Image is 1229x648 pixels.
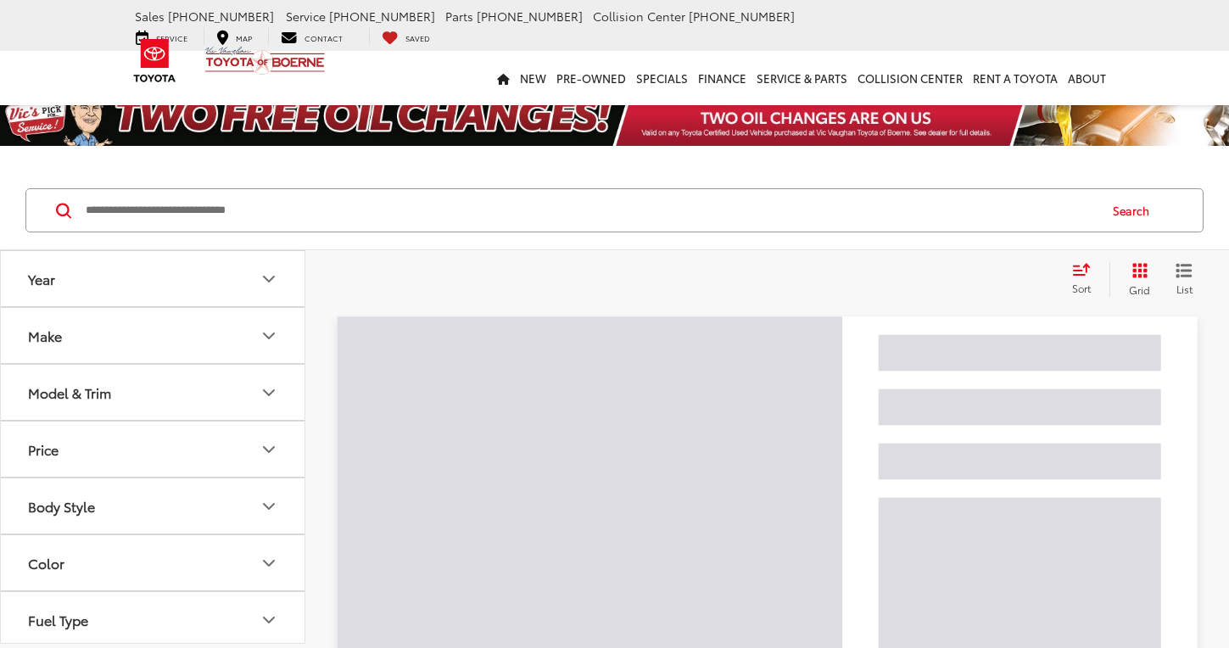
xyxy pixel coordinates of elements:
[693,51,751,105] a: Finance
[1163,262,1205,296] button: List View
[204,46,326,75] img: Vic Vaughan Toyota of Boerne
[751,51,852,105] a: Service & Parts: Opens in a new tab
[492,51,515,105] a: Home
[28,327,62,344] div: Make
[1097,189,1174,232] button: Search
[135,8,165,25] span: Sales
[968,51,1063,105] a: Rent a Toyota
[1,365,306,420] button: Model & TrimModel & Trim
[28,555,64,571] div: Color
[259,496,279,517] div: Body Style
[1063,51,1111,105] a: About
[123,33,187,88] img: Toyota
[268,28,355,45] a: Contact
[1109,262,1163,296] button: Grid View
[1129,282,1150,297] span: Grid
[28,271,55,287] div: Year
[631,51,693,105] a: Specials
[286,8,326,25] span: Service
[689,8,795,25] span: [PHONE_NUMBER]
[1,251,306,306] button: YearYear
[1064,262,1109,296] button: Select sort value
[1,592,306,647] button: Fuel TypeFuel Type
[259,326,279,346] div: Make
[405,32,430,43] span: Saved
[123,28,200,45] a: Service
[168,8,274,25] span: [PHONE_NUMBER]
[551,51,631,105] a: Pre-Owned
[204,28,265,45] a: Map
[1,422,306,477] button: PricePrice
[1,535,306,590] button: ColorColor
[1,308,306,363] button: MakeMake
[477,8,583,25] span: [PHONE_NUMBER]
[259,553,279,573] div: Color
[1,478,306,533] button: Body StyleBody Style
[259,269,279,289] div: Year
[28,612,88,628] div: Fuel Type
[1072,281,1091,295] span: Sort
[28,384,111,400] div: Model & Trim
[1176,282,1193,296] span: List
[329,8,435,25] span: [PHONE_NUMBER]
[515,51,551,105] a: New
[259,610,279,630] div: Fuel Type
[259,383,279,403] div: Model & Trim
[369,28,443,45] a: My Saved Vehicles
[28,498,95,514] div: Body Style
[84,190,1097,231] input: Search by Make, Model, or Keyword
[259,439,279,460] div: Price
[28,441,59,457] div: Price
[852,51,968,105] a: Collision Center
[593,8,685,25] span: Collision Center
[445,8,473,25] span: Parts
